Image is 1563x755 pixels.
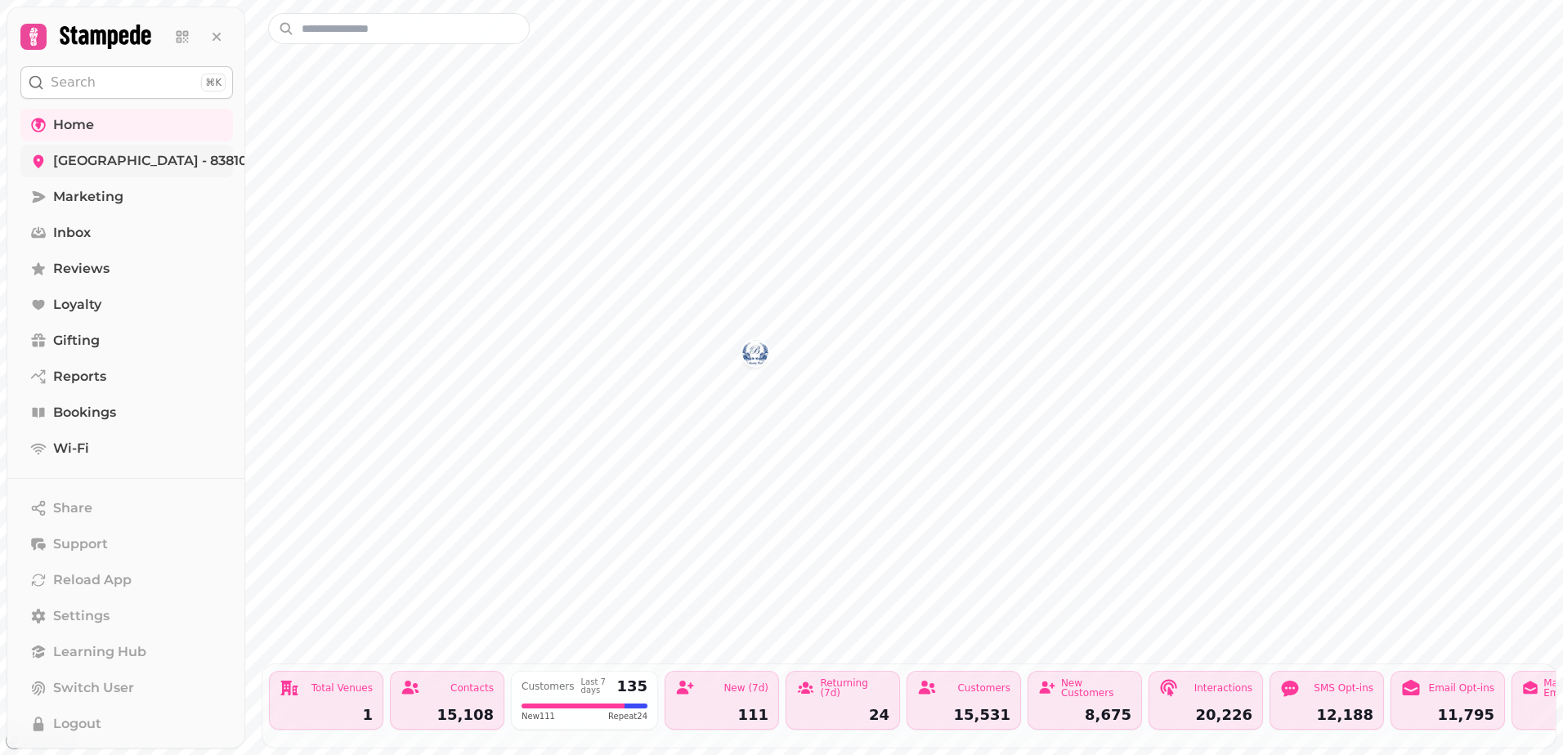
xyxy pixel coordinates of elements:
[51,73,96,92] p: Search
[522,710,555,722] span: New 111
[53,570,132,590] span: Reload App
[280,708,373,722] div: 1
[20,109,233,141] a: Home
[616,679,647,694] div: 135
[53,714,101,734] span: Logout
[20,396,233,429] a: Bookings
[1429,683,1494,693] div: Email Opt-ins
[20,636,233,668] a: Learning Hub
[53,295,101,315] span: Loyalty
[1038,708,1131,722] div: 8,675
[581,678,611,695] div: Last 7 days
[53,534,108,554] span: Support
[1061,678,1131,698] div: New Customers
[1401,708,1494,722] div: 11,795
[742,340,768,366] button: Bolholt Country Park Hotel - 83810
[20,252,233,285] a: Reviews
[20,432,233,465] a: Wi-Fi
[20,145,233,177] a: [GEOGRAPHIC_DATA] - 83810
[20,528,233,561] button: Support
[20,600,233,632] a: Settings
[20,181,233,213] a: Marketing
[20,672,233,704] button: Switch User
[53,367,106,386] span: Reports
[401,708,494,722] div: 15,108
[53,678,134,698] span: Switch User
[1314,683,1373,693] div: SMS Opt-ins
[53,223,91,243] span: Inbox
[20,564,233,596] button: Reload App
[53,606,110,626] span: Settings
[917,708,1010,722] div: 15,531
[53,259,110,279] span: Reviews
[957,683,1010,693] div: Customers
[20,708,233,740] button: Logout
[53,498,92,518] span: Share
[53,115,94,135] span: Home
[1194,683,1252,693] div: Interactions
[20,217,233,249] a: Inbox
[450,683,494,693] div: Contacts
[53,151,248,171] span: [GEOGRAPHIC_DATA] - 83810
[675,708,768,722] div: 111
[53,187,123,207] span: Marketing
[20,66,233,99] button: Search⌘K
[53,331,100,351] span: Gifting
[311,683,373,693] div: Total Venues
[723,683,768,693] div: New (7d)
[1159,708,1252,722] div: 20,226
[796,708,889,722] div: 24
[522,681,575,691] div: Customers
[20,288,233,321] a: Loyalty
[608,710,647,722] span: Repeat 24
[201,74,226,92] div: ⌘K
[53,642,146,662] span: Learning Hub
[820,678,889,698] div: Returning (7d)
[742,340,768,371] div: Map marker
[20,360,233,393] a: Reports
[20,324,233,357] a: Gifting
[20,492,233,525] button: Share
[53,439,89,458] span: Wi-Fi
[53,403,116,422] span: Bookings
[1280,708,1373,722] div: 12,188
